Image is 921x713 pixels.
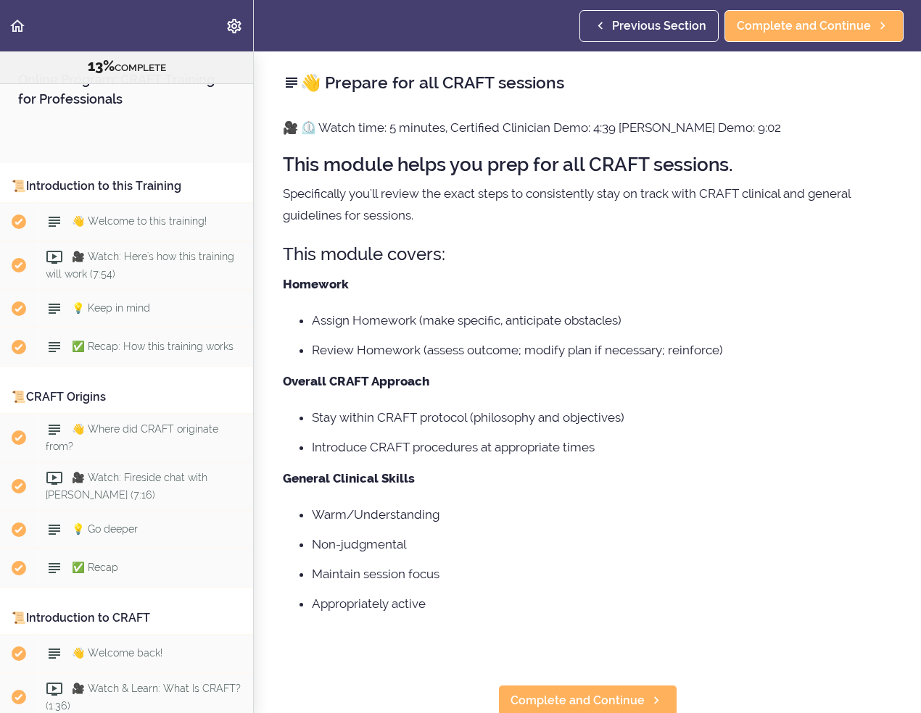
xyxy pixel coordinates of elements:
[283,117,892,138] p: 🎥 ⏲️ Watch time: 5 minutes, Certified Clinician Demo: 4:39 [PERSON_NAME] Demo: 9:02
[312,564,892,583] li: Maintain session focus
[312,505,892,524] li: Warm/Understanding
[283,471,415,485] strong: General Clinical Skills
[312,594,892,613] li: Appropriately active
[18,57,235,76] div: COMPLETE
[88,57,115,75] span: 13%
[72,562,118,573] span: ✅ Recap
[46,472,207,500] span: 🎥 Watch: Fireside chat with [PERSON_NAME] (7:16)
[283,242,892,266] h3: This module covers:
[72,215,207,227] span: 👋 Welcome to this training!
[612,17,706,35] span: Previous Section
[46,251,234,279] span: 🎥 Watch: Here's how this training will work (7:54)
[312,438,892,456] li: Introduce CRAFT procedures at appropriate times
[312,311,892,330] li: Assign Homework (make specific, anticipate obstacles)
[46,423,218,451] span: 👋 Where did CRAFT originate from?
[724,10,904,42] a: Complete and Continue
[579,10,719,42] a: Previous Section
[511,692,645,709] span: Complete and Continue
[72,523,138,535] span: 💡 Go deeper
[46,683,241,711] span: 🎥 Watch & Learn: What Is CRAFT? (1:36)
[283,374,429,388] strong: Overall CRAFT Approach
[312,408,892,427] li: Stay within CRAFT protocol (philosophy and objectives)
[72,302,150,314] span: 💡 Keep in mind
[312,535,892,554] li: Non-judgmental
[283,154,892,175] h2: This module helps you prep for all CRAFT sessions.
[72,647,162,659] span: 👋 Welcome back!
[283,183,892,226] p: Specifically you'll review the exact steps to consistently stay on track with CRAFT clinical and ...
[283,70,892,95] h2: 👋 Prepare for all CRAFT sessions
[226,17,243,35] svg: Settings Menu
[72,341,234,352] span: ✅ Recap: How this training works
[283,277,349,291] strong: Homework
[737,17,871,35] span: Complete and Continue
[312,341,892,359] li: Review Homework (assess outcome; modify plan if necessary; reinforce)
[9,17,26,35] svg: Back to course curriculum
